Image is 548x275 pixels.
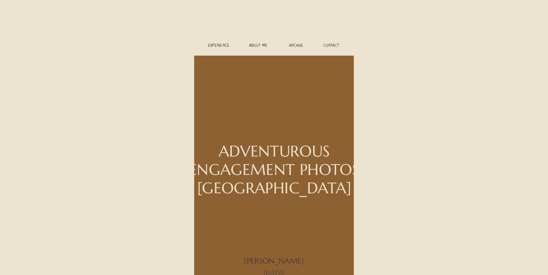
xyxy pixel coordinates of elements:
[208,257,340,265] h3: [PERSON_NAME]
[165,142,383,182] h1: Adventurous Engagement Photos [GEOGRAPHIC_DATA]
[319,43,343,49] a: CONTACT
[205,43,233,49] a: experience
[244,43,272,49] a: ABOUT ME
[284,43,308,49] a: ARCHIVE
